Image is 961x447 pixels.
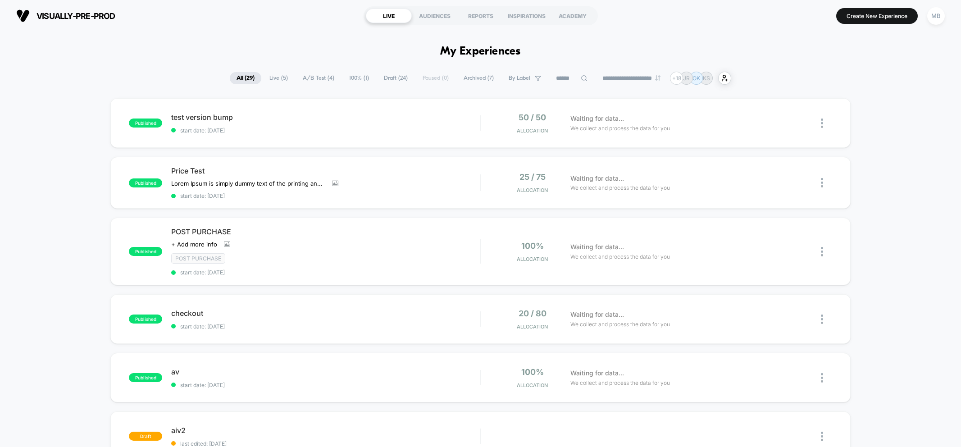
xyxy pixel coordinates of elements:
[14,9,118,23] button: visually-pre-prod
[504,9,550,23] div: INSPIRATIONS
[171,367,480,376] span: av
[171,166,480,175] span: Price Test
[342,72,376,84] span: 100% ( 1 )
[296,72,341,84] span: A/B Test ( 4 )
[703,75,710,82] p: KS
[927,7,945,25] div: MB
[821,373,823,383] img: close
[171,426,480,435] span: aiv2
[836,8,918,24] button: Create New Experience
[570,114,624,123] span: Waiting for data...
[36,11,115,21] span: visually-pre-prod
[129,373,162,382] span: published
[129,315,162,324] span: published
[692,75,700,82] p: OK
[521,241,544,251] span: 100%
[517,128,548,134] span: Allocation
[517,256,548,262] span: Allocation
[519,113,546,122] span: 50 / 50
[570,368,624,378] span: Waiting for data...
[517,187,548,193] span: Allocation
[821,247,823,256] img: close
[570,124,670,132] span: We collect and process the data for you
[521,367,544,377] span: 100%
[171,269,480,276] span: start date: [DATE]
[458,9,504,23] div: REPORTS
[570,183,670,192] span: We collect and process the data for you
[263,72,295,84] span: Live ( 5 )
[517,324,548,330] span: Allocation
[517,382,548,388] span: Allocation
[683,75,690,82] p: JR
[366,9,412,23] div: LIVE
[925,7,947,25] button: MB
[129,432,162,441] span: draft
[171,127,480,134] span: start date: [DATE]
[821,432,823,441] img: close
[519,309,547,318] span: 20 / 80
[821,315,823,324] img: close
[171,192,480,199] span: start date: [DATE]
[377,72,414,84] span: Draft ( 24 )
[519,172,546,182] span: 25 / 75
[171,309,480,318] span: checkout
[670,72,683,85] div: + 18
[171,323,480,330] span: start date: [DATE]
[509,75,530,82] span: By Label
[821,178,823,187] img: close
[171,227,480,236] span: POST PURCHASE
[171,253,225,264] span: Post Purchase
[129,119,162,128] span: published
[440,45,521,58] h1: My Experiences
[570,252,670,261] span: We collect and process the data for you
[550,9,596,23] div: ACADEMY
[171,382,480,388] span: start date: [DATE]
[655,75,660,81] img: end
[570,320,670,328] span: We collect and process the data for you
[412,9,458,23] div: AUDIENCES
[171,241,217,248] span: + Add more info
[171,113,480,122] span: test version bump
[570,310,624,319] span: Waiting for data...
[16,9,30,23] img: Visually logo
[129,247,162,256] span: published
[570,379,670,387] span: We collect and process the data for you
[570,173,624,183] span: Waiting for data...
[230,72,261,84] span: All ( 29 )
[821,119,823,128] img: close
[171,440,480,447] span: last edited: [DATE]
[457,72,501,84] span: Archived ( 7 )
[570,242,624,252] span: Waiting for data...
[129,178,162,187] span: published
[171,180,325,187] span: Lorem Ipsum is simply dummy text of the printing and typesetting industry. Lorem Ipsum has been t...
